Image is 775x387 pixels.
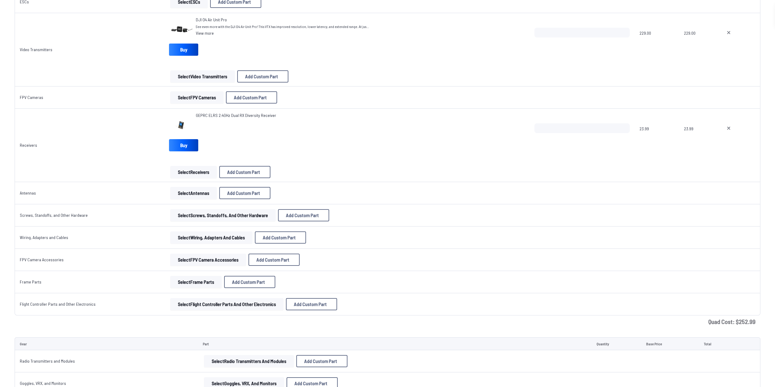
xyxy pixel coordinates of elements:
a: Radio Transmitters and Modules [20,358,75,364]
span: See even more with the DJI O4 Air Unit Pro! This VTX has improved resolution, lower latency, and ... [196,24,369,29]
a: SelectFrame Parts [169,276,223,288]
a: Goggles, VRX, and Monitors [20,381,66,386]
td: Base Price [641,337,699,350]
a: Video Transmitters [20,47,52,52]
span: Add Custom Part [256,257,289,262]
a: Frame Parts [20,279,41,284]
span: Add Custom Part [294,381,327,386]
a: SelectRadio Transmitters and Modules [203,355,295,367]
a: Antennas [20,190,36,195]
button: Add Custom Part [219,187,270,199]
button: SelectFPV Camera Accessories [170,254,246,266]
span: DJI O4 Air Unit Pro [196,17,227,22]
button: Add Custom Part [219,166,270,178]
td: Total [699,337,738,350]
a: SelectReceivers [169,166,218,178]
td: Part [198,337,592,350]
a: FPV Cameras [20,95,43,100]
a: GEPRC ELRS 2.4GHz Dual RX Diversity Receiver [196,112,276,118]
button: Add Custom Part [278,209,329,221]
button: SelectFrame Parts [170,276,222,288]
span: Add Custom Part [304,359,337,364]
button: SelectReceivers [170,166,217,178]
button: SelectAntennas [170,187,217,199]
a: DJI O4 Air Unit Pro [196,17,369,23]
button: Add Custom Part [255,231,306,244]
button: Add Custom Part [286,298,337,310]
span: GEPRC ELRS 2.4GHz Dual RX Diversity Receiver [196,113,276,118]
a: SelectFPV Cameras [169,91,225,104]
a: FPV Camera Accessories [20,257,64,262]
a: SelectWiring, Adapters and Cables [169,231,254,244]
span: 229.00 [684,28,711,57]
a: SelectAntennas [169,187,218,199]
a: SelectFlight Controller Parts and Other Electronics [169,298,285,310]
button: SelectFlight Controller Parts and Other Electronics [170,298,284,310]
button: SelectWiring, Adapters and Cables [170,231,252,244]
a: Receivers [20,142,37,148]
span: Add Custom Part [286,213,319,218]
span: Add Custom Part [227,191,260,195]
td: Gear [15,337,198,350]
td: Quantity [592,337,642,350]
td: Quad Cost: $ 252.99 [15,315,760,328]
a: SelectFPV Camera Accessories [169,254,247,266]
button: SelectVideo Transmitters [170,70,235,83]
a: SelectScrews, Standoffs, and Other Hardware [169,209,277,221]
button: Add Custom Part [248,254,300,266]
a: SelectVideo Transmitters [169,70,236,83]
span: Add Custom Part [227,170,260,174]
span: Add Custom Part [232,280,265,284]
button: Add Custom Part [226,91,277,104]
button: SelectFPV Cameras [170,91,224,104]
span: Add Custom Part [234,95,267,100]
span: 229.00 [639,28,674,57]
a: View more [196,30,369,36]
span: Add Custom Part [263,235,296,240]
button: Add Custom Part [224,276,275,288]
span: Add Custom Part [245,74,278,79]
a: Flight Controller Parts and Other Electronics [20,301,96,307]
a: Buy [169,139,198,151]
span: 23.99 [684,123,711,153]
img: image [169,112,193,137]
img: image [169,17,193,41]
span: 23.99 [639,123,674,153]
button: Add Custom Part [237,70,288,83]
button: SelectRadio Transmitters and Modules [204,355,294,367]
button: Add Custom Part [296,355,347,367]
button: SelectScrews, Standoffs, and Other Hardware [170,209,276,221]
span: Add Custom Part [294,302,327,307]
a: Wiring, Adapters and Cables [20,235,68,240]
a: Screws, Standoffs, and Other Hardware [20,213,88,218]
a: Buy [169,44,198,56]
